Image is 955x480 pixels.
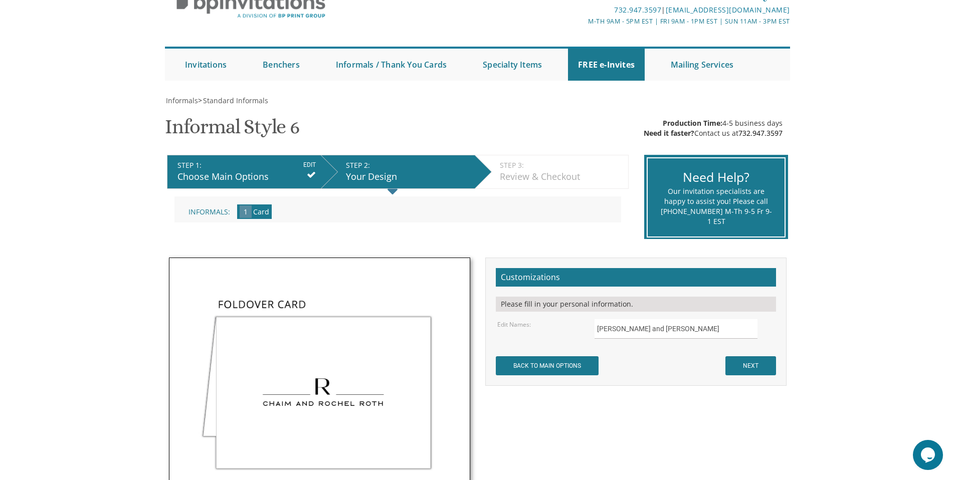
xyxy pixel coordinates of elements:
[374,16,790,27] div: M-Th 9am - 5pm EST | Fri 9am - 1pm EST | Sun 11am - 3pm EST
[346,160,470,170] div: STEP 2:
[175,49,237,81] a: Invitations
[614,5,661,15] a: 732.947.3597
[374,4,790,16] div: |
[500,170,623,183] div: Review & Checkout
[568,49,645,81] a: FREE e-Invites
[496,297,776,312] div: Please fill in your personal information.
[660,168,772,186] div: Need Help?
[473,49,552,81] a: Specialty Items
[165,116,299,145] h1: Informal Style 6
[198,96,268,105] span: >
[166,96,198,105] span: Informals
[496,356,599,375] input: BACK TO MAIN OPTIONS
[203,96,268,105] span: Standard Informals
[326,49,457,81] a: Informals / Thank You Cards
[496,268,776,287] h2: Customizations
[303,160,316,169] input: EDIT
[240,205,252,218] span: 1
[725,356,776,375] input: NEXT
[661,49,743,81] a: Mailing Services
[253,207,269,216] span: Card
[177,170,316,183] div: Choose Main Options
[202,96,268,105] a: Standard Informals
[738,128,783,138] a: 732.947.3597
[666,5,790,15] a: [EMAIL_ADDRESS][DOMAIN_NAME]
[644,128,694,138] span: Need it faster?
[663,118,722,128] span: Production Time:
[913,440,945,470] iframe: chat widget
[188,207,230,216] span: Informals:
[660,186,772,226] div: Our invitation specialists are happy to assist you! Please call [PHONE_NUMBER] M-Th 9-5 Fr 9-1 EST
[500,160,623,170] div: STEP 3:
[165,96,198,105] a: Informals
[177,160,316,170] div: STEP 1:
[644,118,783,138] div: 4-5 business days Contact us at
[253,49,310,81] a: Benchers
[497,320,531,329] label: Edit Names:
[346,170,470,183] div: Your Design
